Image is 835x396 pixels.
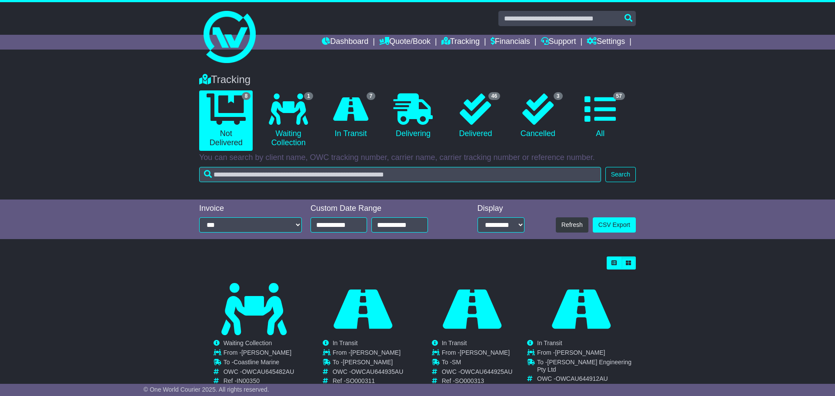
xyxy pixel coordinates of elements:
a: 3 Cancelled [511,90,564,142]
td: OWC - [333,368,404,378]
a: Settings [587,35,625,50]
td: OWC - [224,368,294,378]
td: Ref - [442,377,513,385]
td: Ref - [333,377,404,385]
div: Tracking [195,73,640,86]
span: In Transit [442,339,467,346]
span: SO000313 [455,377,484,384]
a: Quote/Book [379,35,431,50]
a: CSV Export [593,217,636,233]
td: To - [442,359,513,368]
p: You can search by client name, OWC tracking number, carrier name, carrier tracking number or refe... [199,153,636,163]
span: 57 [613,92,625,100]
td: Ref - [224,377,294,385]
td: OWC - [442,368,513,378]
span: [PERSON_NAME] [351,349,401,356]
span: 7 [367,92,376,100]
td: From - [333,349,404,359]
span: OWCAU644925AU [460,368,512,375]
span: OWCAU645482AU [242,368,294,375]
span: OWCAU644912AU [556,375,608,382]
span: [PERSON_NAME] [460,349,510,356]
span: Waiting Collection [224,339,272,346]
a: Support [541,35,576,50]
td: From - [442,349,513,359]
span: In Transit [333,339,358,346]
td: From - [224,349,294,359]
span: Coastline Marine [234,359,279,366]
td: To - [537,359,635,376]
a: 57 All [574,90,627,142]
a: 46 Delivered [449,90,502,142]
span: OWCAU644935AU [351,368,403,375]
span: © One World Courier 2025. All rights reserved. [144,386,269,393]
a: Dashboard [322,35,368,50]
a: 7 In Transit [324,90,377,142]
a: Tracking [441,35,480,50]
a: 1 Waiting Collection [261,90,315,151]
span: [PERSON_NAME] [241,349,291,356]
span: SM [452,359,461,366]
button: Search [605,167,636,182]
button: Refresh [556,217,588,233]
span: In Transit [537,339,562,346]
span: 3 [554,92,563,100]
a: Delivering [386,90,440,142]
span: [PERSON_NAME] Engineering Pty Ltd [537,359,631,373]
a: Financials [491,35,530,50]
td: OWC - [537,375,635,385]
div: Display [478,204,524,213]
span: [PERSON_NAME] [555,349,605,356]
span: 8 [242,92,251,100]
td: From - [537,349,635,359]
div: Invoice [199,204,302,213]
span: SO000311 [346,377,375,384]
span: [PERSON_NAME] [343,359,393,366]
span: 46 [488,92,500,100]
span: IN00350 [237,377,260,384]
span: 1 [304,92,313,100]
td: To - [333,359,404,368]
div: Custom Date Range [311,204,450,213]
a: 8 Not Delivered [199,90,253,151]
td: To - [224,359,294,368]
